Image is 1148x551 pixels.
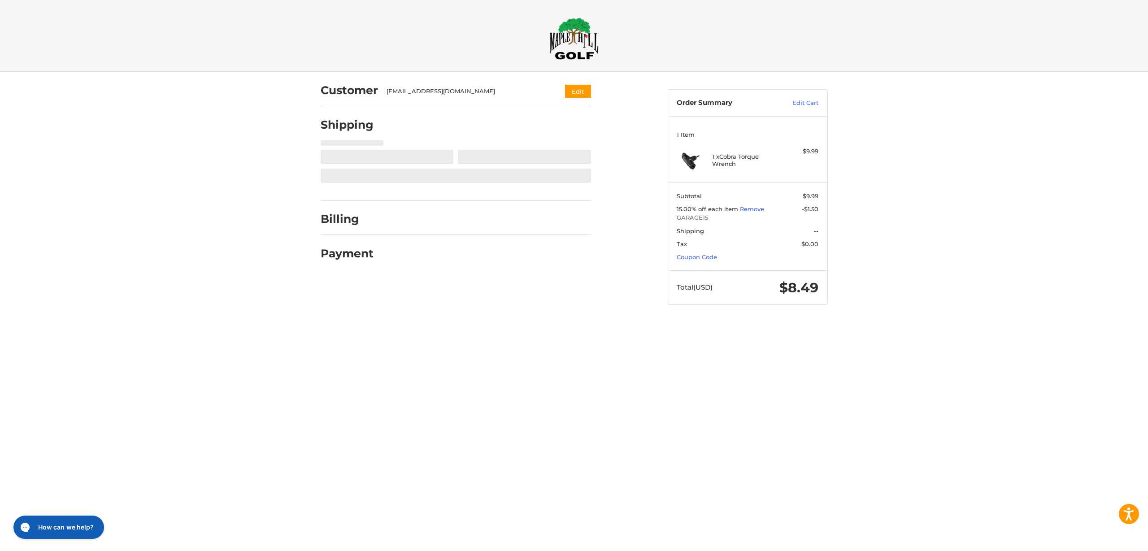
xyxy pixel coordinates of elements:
[321,118,374,132] h2: Shipping
[677,227,704,234] span: Shipping
[387,87,548,96] div: [EMAIL_ADDRESS][DOMAIN_NAME]
[321,212,373,226] h2: Billing
[814,227,818,234] span: --
[773,99,818,108] a: Edit Cart
[783,147,818,156] div: $9.99
[801,240,818,247] span: $0.00
[779,279,818,296] span: $8.49
[712,153,781,168] h4: 1 x Cobra Torque Wrench
[740,205,764,213] a: Remove
[802,205,818,213] span: -$1.50
[321,247,374,260] h2: Payment
[677,99,773,108] h3: Order Summary
[321,83,378,97] h2: Customer
[677,131,818,138] h3: 1 Item
[803,192,818,200] span: $9.99
[9,512,107,542] iframe: Gorgias live chat messenger
[565,85,591,98] button: Edit
[677,283,713,291] span: Total (USD)
[677,205,740,213] span: 15.00% off each item
[677,253,717,260] a: Coupon Code
[549,17,599,60] img: Maple Hill Golf
[677,192,702,200] span: Subtotal
[677,213,818,222] span: GARAGE15
[677,240,687,247] span: Tax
